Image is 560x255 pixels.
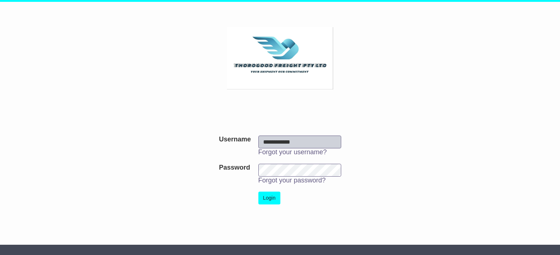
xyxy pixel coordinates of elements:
label: Username [219,136,251,144]
a: Forgot your password? [258,177,326,184]
label: Password [219,164,250,172]
a: Forgot your username? [258,148,327,156]
img: Thorogood Freight Pty Ltd [227,27,334,89]
button: Login [258,192,280,204]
